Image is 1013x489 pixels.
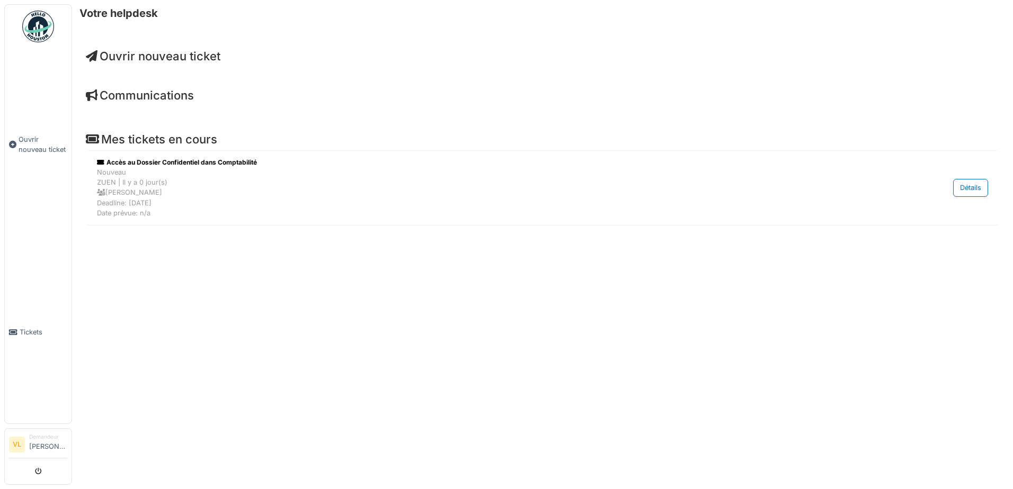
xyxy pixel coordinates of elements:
[86,49,220,63] a: Ouvrir nouveau ticket
[97,167,858,218] div: Nouveau ZUEN | Il y a 0 jour(s) [PERSON_NAME] Deadline: [DATE] Date prévue: n/a
[29,433,67,441] div: Demandeur
[86,132,999,146] h4: Mes tickets en cours
[79,7,158,20] h6: Votre helpdesk
[22,11,54,42] img: Badge_color-CXgf-gQk.svg
[97,158,858,167] div: Accès au Dossier Confidentiel dans Comptabilité
[19,134,67,155] span: Ouvrir nouveau ticket
[9,433,67,458] a: VL Demandeur[PERSON_NAME]
[5,48,72,241] a: Ouvrir nouveau ticket
[94,155,991,221] a: Accès au Dossier Confidentiel dans Comptabilité NouveauZUEN | Il y a 0 jour(s) [PERSON_NAME]Deadl...
[20,327,67,337] span: Tickets
[5,241,72,423] a: Tickets
[29,433,67,456] li: [PERSON_NAME]
[953,179,988,196] div: Détails
[9,437,25,452] li: VL
[86,88,999,102] h4: Communications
